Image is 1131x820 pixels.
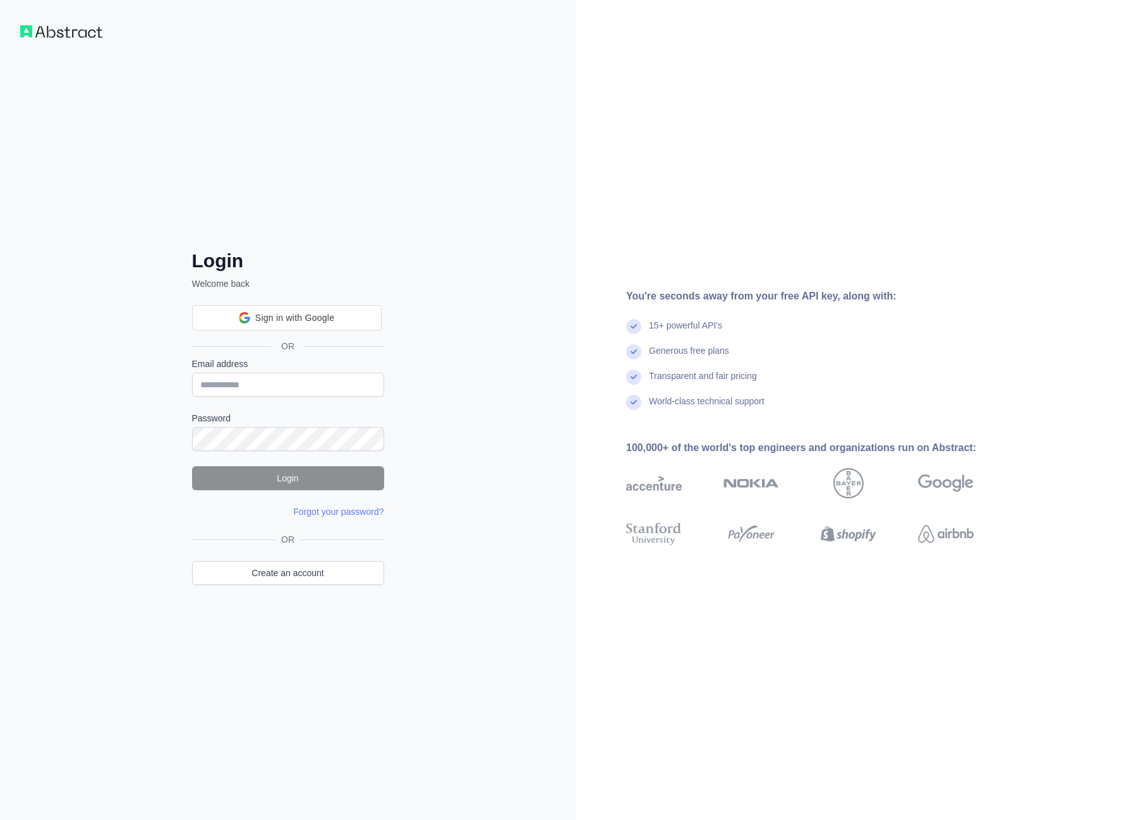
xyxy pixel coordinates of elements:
[649,370,757,395] div: Transparent and fair pricing
[626,395,641,410] img: check mark
[192,250,384,272] h2: Login
[918,468,974,498] img: google
[276,533,299,546] span: OR
[626,440,1014,455] div: 100,000+ of the world's top engineers and organizations run on Abstract:
[649,395,765,420] div: World-class technical support
[626,289,1014,304] div: You're seconds away from your free API key, along with:
[649,344,729,370] div: Generous free plans
[723,468,779,498] img: nokia
[821,520,876,548] img: shopify
[626,344,641,359] img: check mark
[723,520,779,548] img: payoneer
[626,520,682,548] img: stanford university
[271,340,305,353] span: OR
[192,305,382,330] div: Sign in with Google
[192,561,384,585] a: Create an account
[192,277,384,290] p: Welcome back
[626,468,682,498] img: accenture
[192,466,384,490] button: Login
[255,311,334,325] span: Sign in with Google
[192,412,384,425] label: Password
[192,358,384,370] label: Email address
[20,25,102,38] img: Workflow
[833,468,864,498] img: bayer
[918,520,974,548] img: airbnb
[649,319,722,344] div: 15+ powerful API's
[626,319,641,334] img: check mark
[626,370,641,385] img: check mark
[293,507,384,517] a: Forgot your password?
